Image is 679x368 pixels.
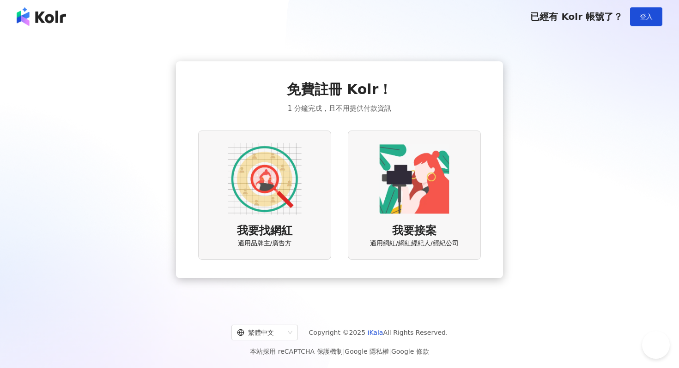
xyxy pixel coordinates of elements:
[288,103,391,114] span: 1 分鐘完成，且不用提供付款資訊
[530,11,623,22] span: 已經有 Kolr 帳號了？
[370,239,458,248] span: 適用網紅/網紅經紀人/經紀公司
[17,7,66,26] img: logo
[630,7,662,26] button: 登入
[392,223,436,239] span: 我要接案
[309,327,448,338] span: Copyright © 2025 All Rights Reserved.
[345,348,389,355] a: Google 隱私權
[391,348,429,355] a: Google 條款
[389,348,391,355] span: |
[377,142,451,216] img: KOL identity option
[343,348,345,355] span: |
[250,346,429,357] span: 本站採用 reCAPTCHA 保護機制
[640,13,653,20] span: 登入
[228,142,302,216] img: AD identity option
[237,223,292,239] span: 我要找網紅
[238,239,292,248] span: 適用品牌主/廣告方
[237,325,284,340] div: 繁體中文
[368,329,383,336] a: iKala
[287,80,393,99] span: 免費註冊 Kolr！
[642,331,670,359] iframe: Help Scout Beacon - Open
